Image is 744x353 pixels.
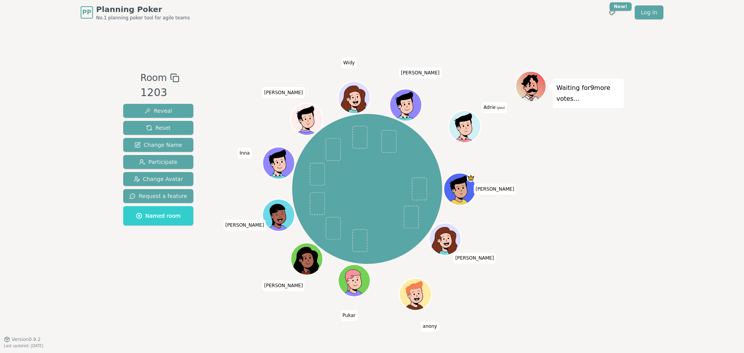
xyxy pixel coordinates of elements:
[12,336,41,343] span: Version 0.9.2
[123,189,193,203] button: Request a feature
[96,15,190,21] span: No.1 planning poker tool for agile teams
[4,344,43,348] span: Last updated: [DATE]
[421,321,439,332] span: Click to change your name
[134,141,182,149] span: Change Name
[123,155,193,169] button: Participate
[223,219,266,230] span: Click to change your name
[96,4,190,15] span: Planning Poker
[146,124,170,132] span: Reset
[453,253,496,263] span: Click to change your name
[136,212,181,220] span: Named room
[341,57,357,68] span: Click to change your name
[474,184,516,195] span: Click to change your name
[123,206,193,226] button: Named room
[140,71,167,85] span: Room
[81,4,190,21] a: PPPlanning PokerNo.1 planning poker tool for agile teams
[145,107,172,115] span: Reveal
[123,138,193,152] button: Change Name
[82,8,91,17] span: PP
[610,2,632,11] div: New!
[449,111,480,141] button: Click to change your avatar
[123,104,193,118] button: Reveal
[605,5,619,19] button: New!
[129,192,187,200] span: Request a feature
[123,121,193,135] button: Reset
[139,158,177,166] span: Participate
[140,85,179,101] div: 1203
[556,83,620,104] p: Waiting for 9 more votes...
[262,280,305,291] span: Click to change your name
[134,175,183,183] span: Change Avatar
[399,67,442,78] span: Click to change your name
[4,336,41,343] button: Version0.9.2
[635,5,663,19] a: Log in
[238,148,251,158] span: Click to change your name
[482,102,507,113] span: Click to change your name
[262,87,305,98] span: Click to change your name
[341,310,358,321] span: Click to change your name
[467,174,475,182] span: Nguyen is the host
[496,106,505,110] span: (you)
[123,172,193,186] button: Change Avatar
